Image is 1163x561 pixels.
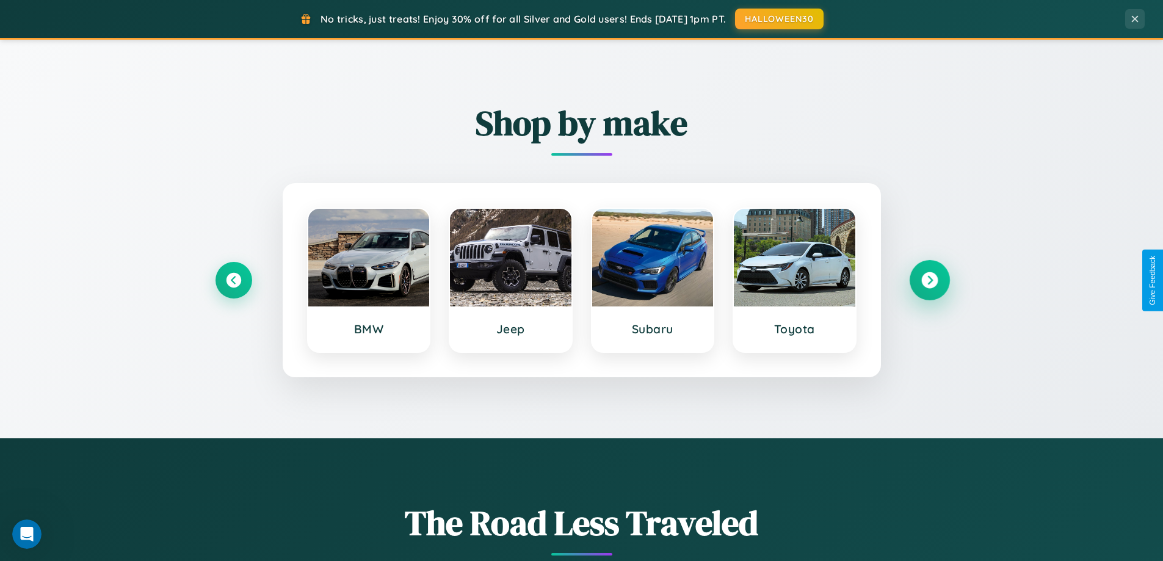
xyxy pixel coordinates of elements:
h3: BMW [321,322,418,336]
button: HALLOWEEN30 [735,9,824,29]
h3: Toyota [746,322,843,336]
div: Give Feedback [1148,256,1157,305]
h3: Jeep [462,322,559,336]
h3: Subaru [604,322,701,336]
span: No tricks, just treats! Enjoy 30% off for all Silver and Gold users! Ends [DATE] 1pm PT. [321,13,726,25]
iframe: Intercom live chat [12,519,42,549]
h2: Shop by make [216,100,948,147]
h1: The Road Less Traveled [216,499,948,546]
